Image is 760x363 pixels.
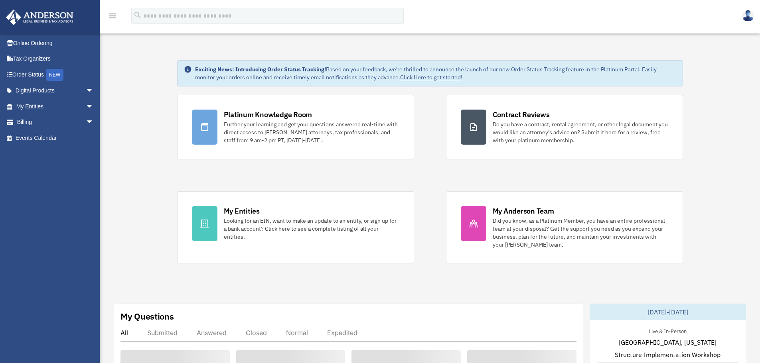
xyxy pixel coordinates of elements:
[108,14,117,21] a: menu
[642,326,693,335] div: Live & In-Person
[108,11,117,21] i: menu
[6,130,106,146] a: Events Calendar
[493,110,550,120] div: Contract Reviews
[6,83,106,99] a: Digital Productsarrow_drop_down
[177,191,414,263] a: My Entities Looking for an EIN, want to make an update to an entity, or sign up for a bank accoun...
[86,114,102,131] span: arrow_drop_down
[6,35,106,51] a: Online Ordering
[446,95,683,159] a: Contract Reviews Do you have a contract, rental agreement, or other legal document you would like...
[4,10,76,25] img: Anderson Advisors Platinum Portal
[590,304,746,320] div: [DATE]-[DATE]
[195,66,326,73] strong: Exciting News: Introducing Order Status Tracking!
[400,74,462,81] a: Click Here to get started!
[246,329,267,337] div: Closed
[6,51,106,67] a: Tax Organizers
[493,120,668,144] div: Do you have a contract, rental agreement, or other legal document you would like an attorney's ad...
[446,191,683,263] a: My Anderson Team Did you know, as a Platinum Member, you have an entire professional team at your...
[46,69,63,81] div: NEW
[147,329,178,337] div: Submitted
[86,98,102,115] span: arrow_drop_down
[224,217,399,241] div: Looking for an EIN, want to make an update to an entity, or sign up for a bank account? Click her...
[6,98,106,114] a: My Entitiesarrow_drop_down
[493,206,554,216] div: My Anderson Team
[619,337,717,347] span: [GEOGRAPHIC_DATA], [US_STATE]
[224,120,399,144] div: Further your learning and get your questions answered real-time with direct access to [PERSON_NAM...
[197,329,227,337] div: Answered
[195,65,676,81] div: Based on your feedback, we're thrilled to announce the launch of our new Order Status Tracking fe...
[493,217,668,249] div: Did you know, as a Platinum Member, you have an entire professional team at your disposal? Get th...
[120,310,174,322] div: My Questions
[615,350,721,359] span: Structure Implementation Workshop
[133,11,142,20] i: search
[224,206,260,216] div: My Entities
[177,95,414,159] a: Platinum Knowledge Room Further your learning and get your questions answered real-time with dire...
[86,83,102,99] span: arrow_drop_down
[742,10,754,22] img: User Pic
[6,114,106,130] a: Billingarrow_drop_down
[286,329,308,337] div: Normal
[6,67,106,83] a: Order StatusNEW
[327,329,357,337] div: Expedited
[120,329,128,337] div: All
[224,110,312,120] div: Platinum Knowledge Room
